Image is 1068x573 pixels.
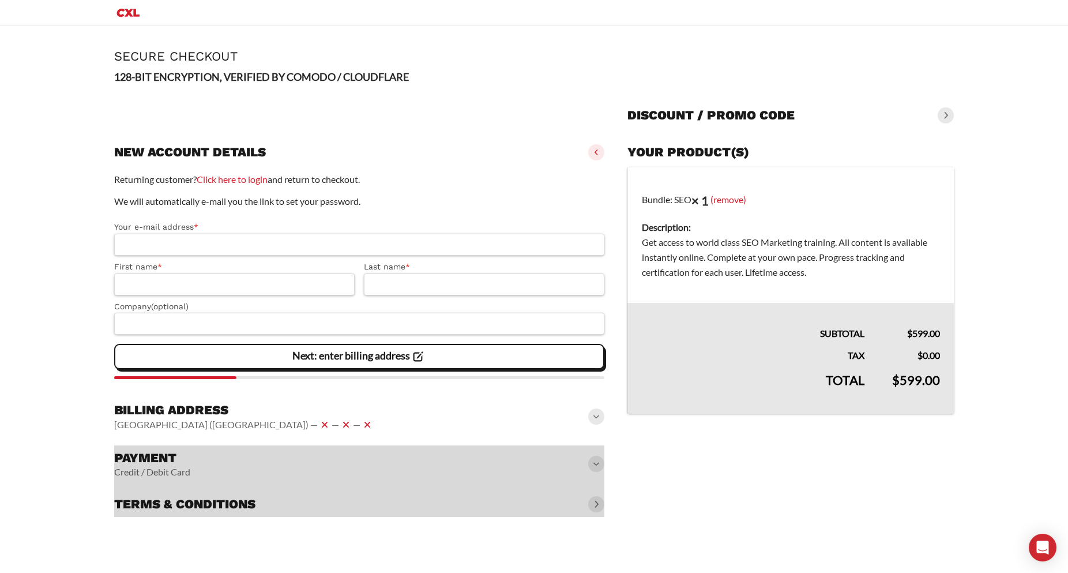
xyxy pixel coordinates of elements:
bdi: 599.00 [907,328,940,339]
h3: New account details [114,144,266,160]
p: Returning customer? and return to checkout. [114,172,604,187]
vaadin-horizontal-layout: [GEOGRAPHIC_DATA] ([GEOGRAPHIC_DATA]) — — — [114,418,374,432]
a: Click here to login [197,174,268,185]
th: Tax [627,341,878,363]
vaadin-button: Next: enter billing address [114,344,604,369]
td: Bundle: SEO [627,167,954,304]
th: Subtotal [627,303,878,341]
dd: Get access to world class SEO Marketing training. All content is available instantly online. Comp... [642,235,940,280]
bdi: 0.00 [917,350,940,361]
h3: Billing address [114,402,374,418]
bdi: 599.00 [892,372,940,388]
dt: Description: [642,220,940,235]
th: Total [627,363,878,414]
a: (remove) [710,193,746,204]
label: Last name [364,260,604,274]
span: $ [917,350,923,361]
label: Your e-mail address [114,220,604,234]
label: Company [114,300,604,313]
span: $ [892,372,900,388]
p: We will automatically e-mail you the link to set your password. [114,194,604,209]
span: $ [907,328,912,339]
label: First name [114,260,355,274]
strong: 128-BIT ENCRYPTION, VERIFIED BY COMODO / CLOUDFLARE [114,70,409,83]
h3: Discount / promo code [627,107,795,123]
div: Open Intercom Messenger [1029,534,1056,561]
h1: Secure Checkout [114,49,954,63]
span: (optional) [151,302,189,311]
strong: × 1 [691,193,709,208]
